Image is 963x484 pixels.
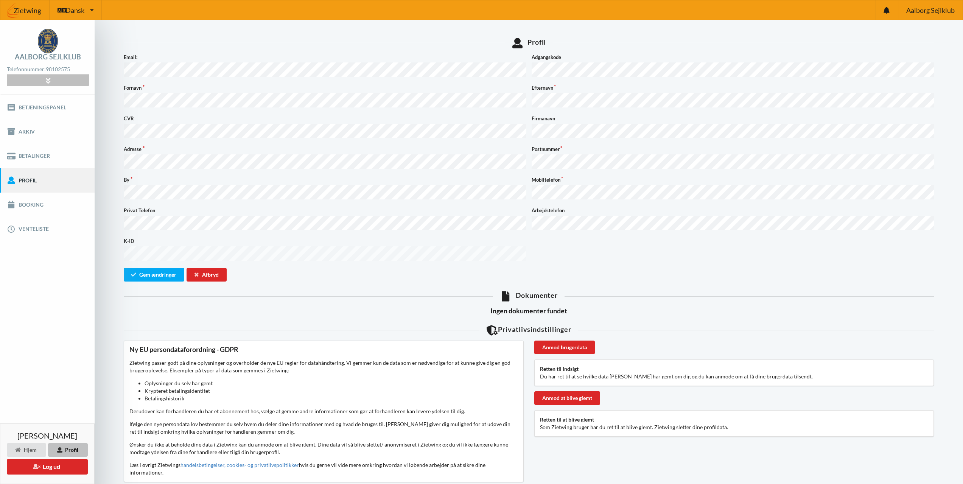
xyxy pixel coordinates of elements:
[145,395,518,402] li: Betalingshistorik
[124,145,526,153] label: Adresse
[124,291,934,301] div: Dokumenter
[124,307,934,315] h3: Ingen dokumenter fundet
[124,237,526,245] label: K-ID
[124,176,526,184] label: By
[17,432,77,439] span: [PERSON_NAME]
[532,84,934,92] label: Efternavn
[124,115,526,122] label: CVR
[532,145,934,153] label: Postnummer
[124,38,934,48] div: Profil
[540,366,579,372] b: Retten til indsigt
[180,462,299,468] a: handelsbetingelser, cookies- og privatlivspolitikker
[532,115,934,122] label: Firmanavn
[124,53,526,61] label: Email:
[124,84,526,92] label: Fornavn
[145,387,518,395] li: Krypteret betalingsidentitet
[38,29,58,53] img: logo
[129,408,518,415] p: Derudover kan forhandleren du har et abonnement hos, vælge at gemme andre informationer som gør a...
[534,391,600,405] div: Anmod at blive glemt
[124,268,184,282] button: Gem ændringer
[7,459,88,475] button: Log ud
[46,66,70,72] strong: 98102575
[906,7,955,14] span: Aalborg Sejlklub
[7,64,89,75] div: Telefonnummer:
[7,443,46,457] div: Hjem
[145,380,518,387] li: Oplysninger du selv har gemt
[129,345,518,354] div: Ny EU persondataforordning - GDPR
[124,325,934,335] div: Privatlivsindstillinger
[534,341,595,354] div: Anmod brugerdata
[532,176,934,184] label: Mobiltelefon
[532,207,934,214] label: Arbejdstelefon
[129,359,518,402] p: Zietwing passer godt på dine oplysninger og overholder de nye EU regler for datahåndtering. Vi ge...
[124,207,526,214] label: Privat Telefon
[187,268,227,282] div: Afbryd
[540,423,929,431] p: Som Zietwing bruger har du ret til at blive glemt. Zietwing sletter dine profildata.
[129,441,518,456] p: Ønsker du ikke at beholde dine data i Zietwing kan du anmode om at blive glemt. Dine data vil så ...
[540,373,929,380] p: Du har ret til at se hvilke data [PERSON_NAME] har gemt om dig og du kan anmode om at få dine bru...
[532,53,934,61] label: Adgangskode
[540,416,594,423] b: Retten til at blive glemt
[48,443,88,457] div: Profil
[15,53,81,60] div: Aalborg Sejlklub
[129,461,518,476] p: Læs i øvrigt Zietwings hvis du gerne vil vide mere omkring hvordan vi løbende arbejder på at sikr...
[129,420,518,436] p: Ifølge den nye persondata lov bestemmer du selv hvem du deler dine informationer med og hvad de b...
[65,7,84,14] span: Dansk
